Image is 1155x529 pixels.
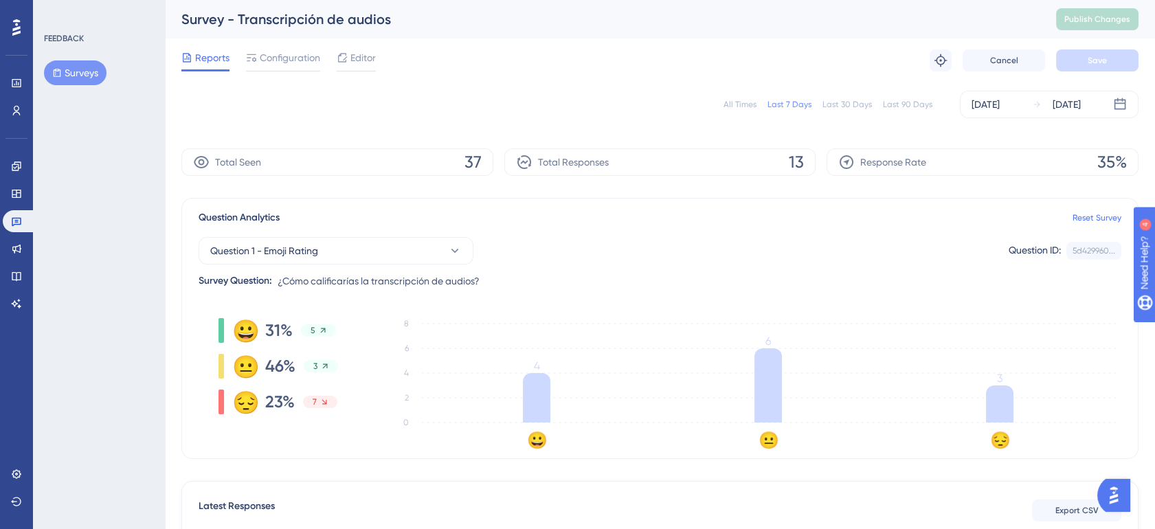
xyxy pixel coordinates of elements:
button: Surveys [44,60,106,85]
span: Publish Changes [1064,14,1130,25]
span: Editor [350,49,376,66]
span: 37 [464,151,482,173]
iframe: UserGuiding AI Assistant Launcher [1097,475,1139,516]
span: Reports [195,49,229,66]
a: Reset Survey [1073,212,1121,223]
span: 3 [313,361,317,372]
div: Last 90 Days [883,99,932,110]
tspan: 8 [404,319,409,328]
div: 😀 [232,319,254,341]
span: Question 1 - Emoji Rating [210,243,318,259]
button: Save [1056,49,1139,71]
div: 4 [96,7,100,18]
div: Last 30 Days [822,99,872,110]
span: 31% [265,319,293,341]
span: Need Help? [32,3,86,20]
span: ¿Cómo calificarías la transcripción de audios? [278,273,480,289]
text: 😐 [759,430,779,450]
button: Cancel [963,49,1045,71]
div: [DATE] [1053,96,1081,113]
text: 😔 [990,430,1011,450]
div: 5d429960... [1073,245,1115,256]
span: Total Seen [215,154,261,170]
tspan: 0 [403,418,409,427]
span: Cancel [990,55,1018,66]
tspan: 6 [405,344,409,353]
div: 😔 [232,391,254,413]
div: FEEDBACK [44,33,84,44]
span: Save [1088,55,1107,66]
span: Response Rate [860,154,926,170]
tspan: 4 [534,359,540,372]
text: 😀 [527,430,548,450]
span: 35% [1097,151,1127,173]
tspan: 3 [997,372,1002,385]
span: Question Analytics [199,210,280,226]
span: Total Responses [538,154,609,170]
span: 23% [265,391,295,413]
span: 7 [313,396,317,407]
div: Survey - Transcripción de audios [181,10,1022,29]
span: Latest Responses [199,498,275,523]
span: 13 [789,151,804,173]
tspan: 6 [765,335,771,348]
button: Question 1 - Emoji Rating [199,237,473,264]
div: 😐 [232,355,254,377]
div: Question ID: [1009,242,1061,260]
div: Last 7 Days [767,99,811,110]
span: Configuration [260,49,320,66]
tspan: 4 [404,368,409,378]
div: [DATE] [972,96,1000,113]
div: All Times [724,99,756,110]
button: Publish Changes [1056,8,1139,30]
div: Survey Question: [199,273,272,289]
button: Export CSV [1032,499,1121,521]
span: 5 [311,325,315,336]
tspan: 2 [405,393,409,403]
span: 46% [265,355,295,377]
span: Export CSV [1055,505,1099,516]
